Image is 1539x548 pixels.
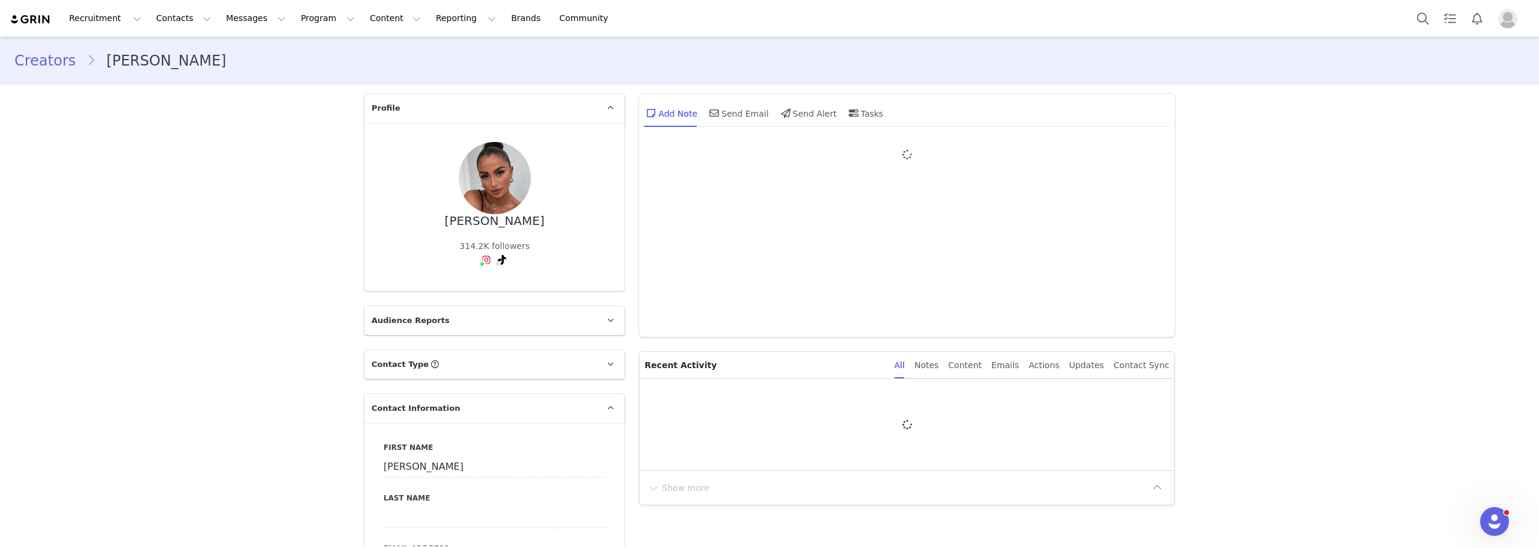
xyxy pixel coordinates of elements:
div: Actions [1029,352,1059,379]
img: placeholder-profile.jpg [1498,9,1517,28]
div: Notes [914,352,938,379]
button: Profile [1491,9,1529,28]
button: Search [1410,5,1436,32]
button: Notifications [1464,5,1490,32]
div: Content [948,352,982,379]
a: Creators [14,50,87,72]
span: Profile [372,102,400,114]
img: grin logo [10,14,52,25]
p: Recent Activity [644,352,884,378]
img: bb2748f3-6c91-4d25-8d2b-0b4b2c93351f--s.jpg [459,142,531,214]
div: Send Alert [779,99,837,128]
button: Recruitment [62,5,148,32]
button: Program [293,5,362,32]
button: Messages [219,5,293,32]
img: instagram.svg [482,255,491,265]
div: Send Email [707,99,769,128]
button: Reporting [429,5,503,32]
label: First Name [384,442,605,453]
button: Contacts [149,5,218,32]
a: Brands [504,5,551,32]
div: Emails [991,352,1019,379]
label: Last Name [384,493,605,503]
div: Updates [1069,352,1104,379]
div: Add Note [644,99,697,128]
span: Contact Type [372,359,429,371]
div: 314.2K followers [459,240,530,253]
div: Contact Sync [1113,352,1169,379]
a: Community [552,5,621,32]
button: Content [363,5,428,32]
div: [PERSON_NAME] [445,214,545,228]
div: All [895,352,905,379]
div: Tasks [846,99,884,128]
a: Tasks [1437,5,1463,32]
iframe: Intercom live chat [1480,507,1509,536]
span: Audience Reports [372,315,450,327]
button: Show more [647,478,710,497]
span: Contact Information [372,402,460,414]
